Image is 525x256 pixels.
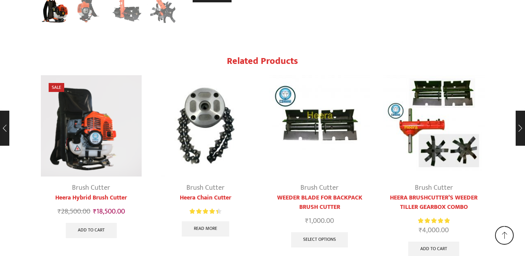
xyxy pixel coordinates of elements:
span: ₹ [93,206,97,217]
img: Heera Brush Cutter’s Weeder Tiller Gearbox Combo [383,75,485,177]
a: Heera Hybrid Brush Cutter [41,193,142,203]
a: HEERA BRUSHCUTTER’S WEEDER TILLER GEARBOX COMBO [383,193,485,212]
span: ₹ [305,215,309,227]
img: Weeder Blade For Brush Cutter [269,75,370,177]
img: Heera Hybrid Brush Cutter [41,75,142,177]
bdi: 4,000.00 [419,224,449,236]
img: Heera Chain Cutter [155,75,256,177]
div: 3 / 5 [265,71,375,252]
div: Rated 4.50 out of 5 [190,207,221,215]
a: Add to cart: “Heera Hybrid Brush Cutter” [66,223,117,238]
span: Sale [49,83,64,92]
a: Read more about “Heera Chain Cutter” [182,221,229,237]
a: Brush Cutter [415,182,453,194]
bdi: 28,500.00 [58,206,90,217]
bdi: 1,000.00 [305,215,334,227]
bdi: 18,500.00 [93,206,125,217]
a: Brush Cutter [186,182,225,194]
div: 2 / 5 [150,71,261,241]
div: 1 / 5 [36,71,147,243]
a: Brush Cutter [72,182,110,194]
a: Heera Chain Cutter [155,193,256,203]
span: ₹ [419,224,422,236]
a: Brush Cutter [300,182,339,194]
span: Rated out of 5 [190,207,218,215]
span: Related products [227,53,298,69]
a: Select options for “WEEDER BLADE FOR BACKPACK BRUSH CUTTER” [291,232,348,248]
span: Rated out of 5 [418,217,449,225]
span: ₹ [58,206,61,217]
a: WEEDER BLADE FOR BACKPACK BRUSH CUTTER [269,193,370,212]
div: Rated 5.00 out of 5 [418,217,449,225]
